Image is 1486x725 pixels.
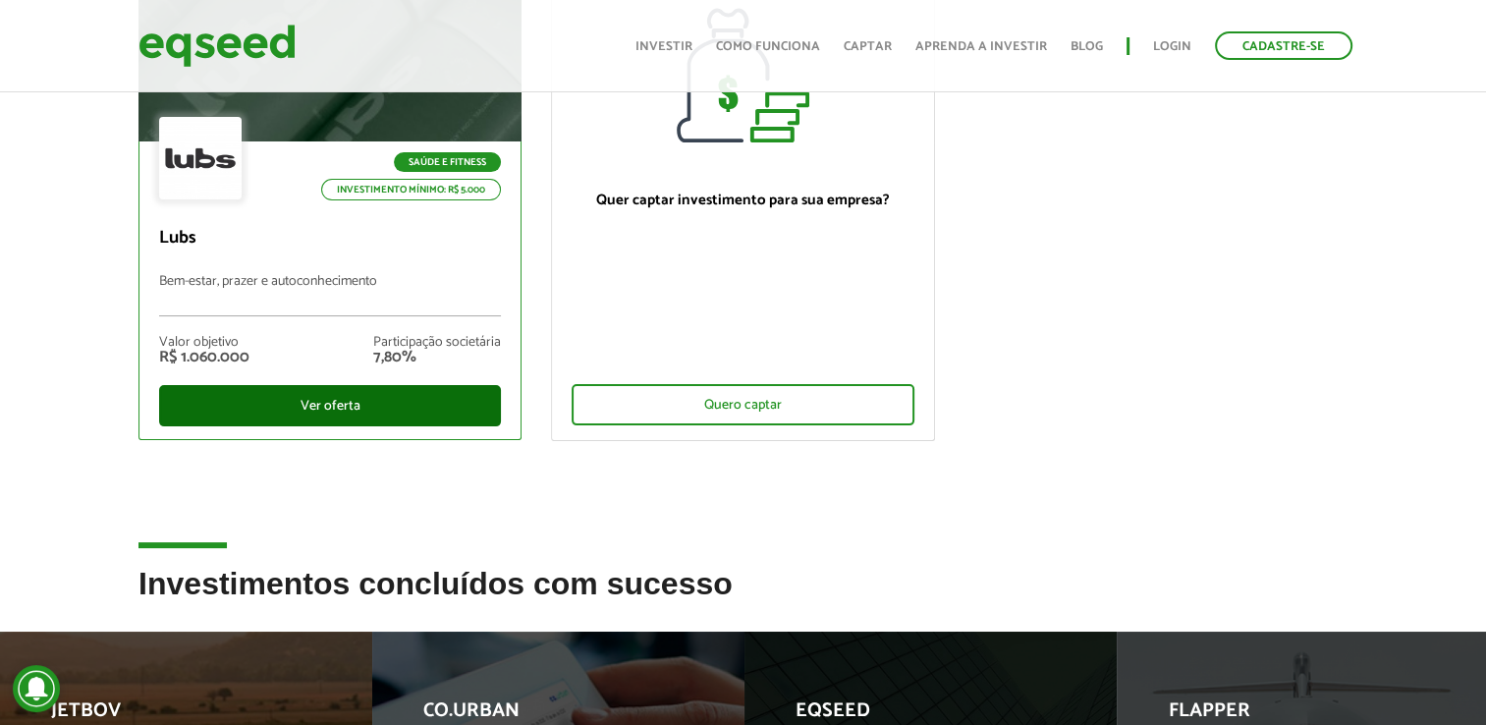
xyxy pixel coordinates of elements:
[321,179,501,200] p: Investimento mínimo: R$ 5.000
[844,40,892,53] a: Captar
[572,384,913,425] div: Quero captar
[1071,40,1103,53] a: Blog
[1153,40,1191,53] a: Login
[635,40,692,53] a: Investir
[572,192,913,209] p: Quer captar investimento para sua empresa?
[373,350,501,365] div: 7,80%
[159,350,249,365] div: R$ 1.060.000
[159,274,501,316] p: Bem-estar, prazer e autoconhecimento
[159,336,249,350] div: Valor objetivo
[915,40,1047,53] a: Aprenda a investir
[394,152,501,172] p: Saúde e Fitness
[716,40,820,53] a: Como funciona
[373,336,501,350] div: Participação societária
[1215,31,1352,60] a: Cadastre-se
[159,385,501,426] div: Ver oferta
[138,20,296,72] img: EqSeed
[138,567,1348,631] h2: Investimentos concluídos com sucesso
[159,228,501,250] p: Lubs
